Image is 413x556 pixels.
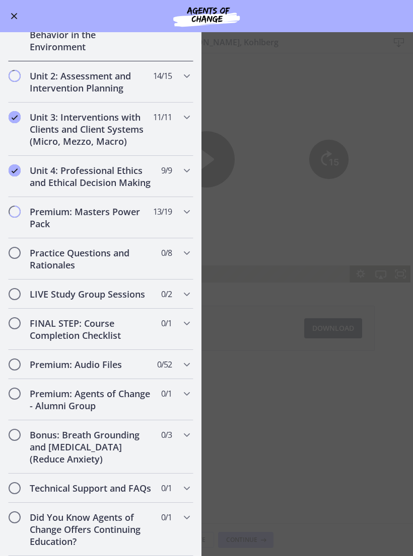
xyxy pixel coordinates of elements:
[371,212,391,229] button: Airplay
[161,388,172,400] span: 0 / 1
[30,288,153,300] h2: LIVE Study Group Sessions
[161,511,172,523] span: 0 / 1
[146,4,267,28] img: Agents of Change
[30,111,153,147] h2: Unit 3: Interventions with Clients and Client Systems (Micro, Mezzo, Macro)
[161,247,172,259] span: 0 / 8
[157,358,172,370] span: 0 / 52
[30,164,153,189] h2: Unit 4: Professional Ethics and Ethical Decision Making
[30,429,153,465] h2: Bonus: Breath Grounding and [MEDICAL_DATA] (Reduce Anxiety)
[153,70,172,82] span: 14 / 15
[9,164,21,176] i: Completed
[9,111,21,123] i: Completed
[30,511,153,547] h2: Did You Know Agents of Change Offers Continuing Education?
[153,111,172,123] span: 11 / 11
[64,86,104,126] button: Skip back 15 seconds
[30,388,153,412] h2: Premium: Agents of Change - Alumni Group
[161,482,172,494] span: 0 / 1
[75,104,85,114] tspan: 15
[351,212,371,229] button: Show settings menu
[161,288,172,300] span: 0 / 2
[30,317,153,341] h2: FINAL STEP: Course Completion Checklist
[161,317,172,329] span: 0 / 1
[49,212,346,229] div: Playbar
[30,206,153,230] h2: Premium: Masters Power Pack
[30,358,153,370] h2: Premium: Audio Files
[178,78,235,134] button: Play Video
[30,482,153,494] h2: Technical Support and FAQs
[161,164,172,176] span: 9 / 9
[329,104,339,114] tspan: 15
[30,247,153,271] h2: Practice Questions and Rationales
[3,212,23,229] button: Play Video
[30,70,153,94] h2: Unit 2: Assessment and Intervention Planning
[153,206,172,218] span: 13 / 19
[391,212,411,229] button: Fullscreen
[8,10,20,22] button: Enable menu
[161,429,172,441] span: 0 / 3
[309,86,349,126] button: Skip ahead 15 seconds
